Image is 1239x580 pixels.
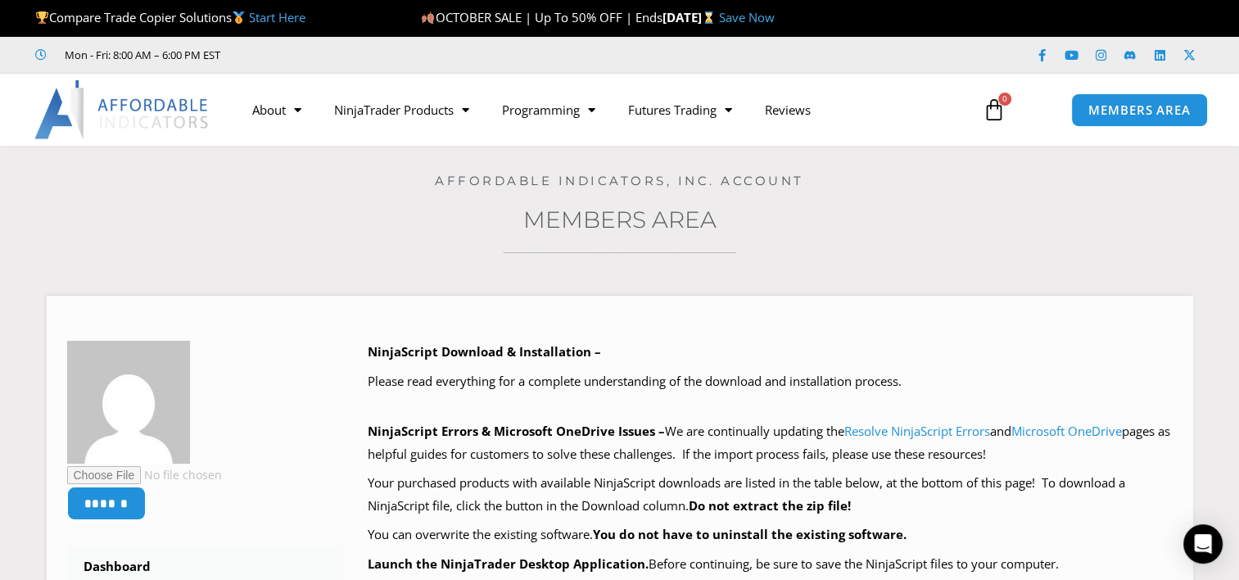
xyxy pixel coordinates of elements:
[318,91,486,129] a: NinjaTrader Products
[368,553,1173,576] p: Before continuing, be sure to save the NinjaScript files to your computer.
[236,91,318,129] a: About
[368,423,665,439] b: NinjaScript Errors & Microsoft OneDrive Issues –
[844,423,990,439] a: Resolve NinjaScript Errors
[236,91,967,129] nav: Menu
[748,91,827,129] a: Reviews
[612,91,748,129] a: Futures Trading
[243,47,489,63] iframe: Customer reviews powered by Trustpilot
[1011,423,1122,439] a: Microsoft OneDrive
[368,343,601,360] b: NinjaScript Download & Installation –
[35,9,305,25] span: Compare Trade Copier Solutions
[368,370,1173,393] p: Please read everything for a complete understanding of the download and installation process.
[593,526,907,542] b: You do not have to uninstall the existing software.
[1183,524,1223,564] div: Open Intercom Messenger
[958,86,1030,134] a: 0
[486,91,612,129] a: Programming
[368,472,1173,518] p: Your purchased products with available NinjaScript downloads are listed in the table below, at th...
[662,9,719,25] strong: [DATE]
[34,80,210,139] img: LogoAI | Affordable Indicators – NinjaTrader
[703,11,715,24] img: ⌛
[689,497,851,514] b: Do not extract the zip file!
[368,555,649,572] b: Launch the NinjaTrader Desktop Application.
[249,9,305,25] a: Start Here
[998,93,1011,106] span: 0
[1088,104,1191,116] span: MEMBERS AREA
[422,11,434,24] img: 🍂
[233,11,245,24] img: 🥇
[368,420,1173,466] p: We are continually updating the and pages as helpful guides for customers to solve these challeng...
[523,206,717,233] a: Members Area
[67,341,190,464] img: 7d1c94cea38c9af119a89f3dd3c6f968fc68047ad7fa9b2fe9f27c15d6b335da
[368,523,1173,546] p: You can overwrite the existing software.
[421,9,662,25] span: OCTOBER SALE | Up To 50% OFF | Ends
[719,9,775,25] a: Save Now
[36,11,48,24] img: 🏆
[61,45,220,65] span: Mon - Fri: 8:00 AM – 6:00 PM EST
[435,173,804,188] a: Affordable Indicators, Inc. Account
[1071,93,1208,127] a: MEMBERS AREA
